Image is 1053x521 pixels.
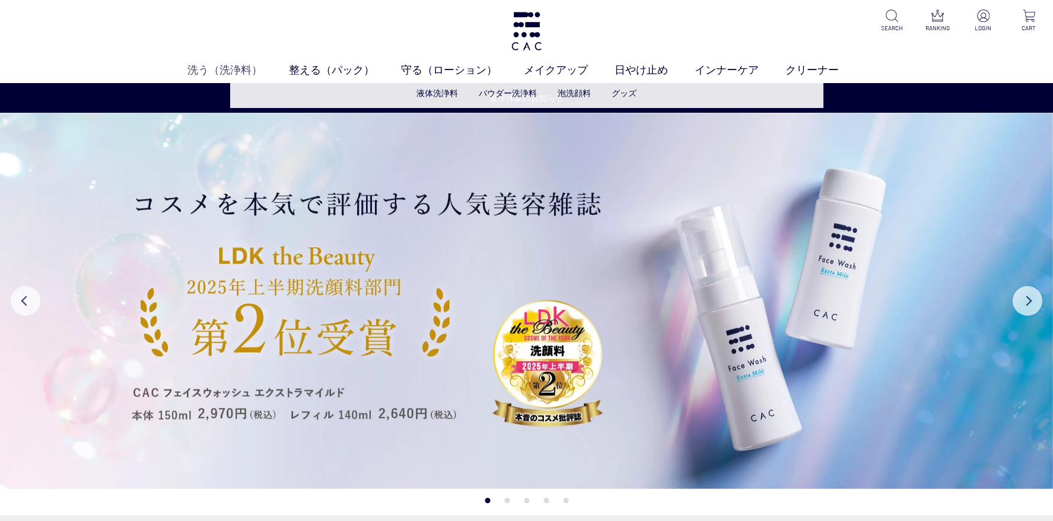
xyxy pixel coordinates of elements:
button: Previous [11,286,40,316]
a: インナーケア [695,62,785,78]
button: 1 of 5 [485,498,490,503]
a: 洗う（洗浄料） [187,62,289,78]
a: 守る（ローション） [401,62,524,78]
button: 5 of 5 [563,498,568,503]
button: 3 of 5 [524,498,529,503]
a: 日やけ止め [615,62,695,78]
p: SEARCH [877,24,906,33]
a: 泡洗顔料 [558,88,591,98]
a: CART [1014,9,1044,33]
a: SEARCH [877,9,906,33]
img: logo [510,12,543,50]
a: RANKING [923,9,952,33]
button: 2 of 5 [504,498,510,503]
p: RANKING [923,24,952,33]
button: 4 of 5 [543,498,549,503]
a: LOGIN [969,9,998,33]
p: CART [1014,24,1044,33]
a: グッズ [612,88,637,98]
a: 液体洗浄料 [416,88,458,98]
button: Next [1013,286,1042,316]
a: クリーナー [785,62,866,78]
p: LOGIN [969,24,998,33]
a: パウダー洗浄料 [479,88,537,98]
a: メイクアップ [524,62,615,78]
a: 整える（パック） [289,62,401,78]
